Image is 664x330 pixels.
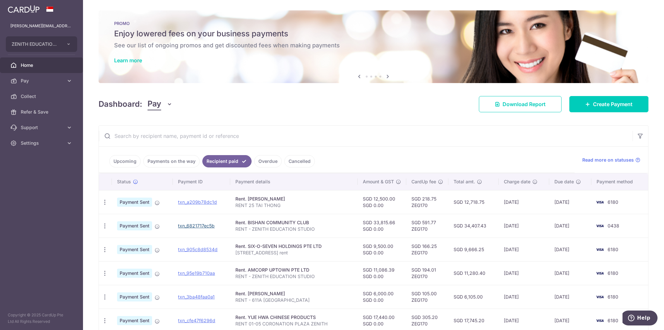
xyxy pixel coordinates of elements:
[406,190,448,214] td: SGD 218.75 ZEG170
[358,261,406,285] td: SGD 11,086.39 SGD 0.00
[254,155,282,167] a: Overdue
[10,23,73,29] p: [PERSON_NAME][EMAIL_ADDRESS][DOMAIN_NAME]
[178,270,215,276] a: txn_95e19b710aa
[178,199,217,205] a: txn_a209b78dc1d
[114,42,633,49] h6: See our list of ongoing promos and get discounted fees when making payments
[358,285,406,309] td: SGD 6,000.00 SGD 0.00
[358,190,406,214] td: SGD 12,500.00 SGD 0.00
[12,41,60,47] span: ZENITH EDUCATION STUDIO PTE. LTD.
[143,155,200,167] a: Payments on the way
[593,222,606,230] img: Bank Card
[499,285,549,309] td: [DATE]
[593,198,606,206] img: Bank Card
[448,261,499,285] td: SGD 11,280.40
[117,245,152,254] span: Payment Sent
[21,93,64,100] span: Collect
[235,321,352,327] p: RENT 01-05 CORONATION PLAZA ZENITH
[99,10,648,83] img: Latest Promos Banner
[479,96,562,112] a: Download Report
[178,247,218,252] a: txn_905c8d8534d
[448,214,499,238] td: SGD 34,407.43
[117,269,152,278] span: Payment Sent
[235,314,352,321] div: Rent. YUE HWA CHINESE PRODUCTS
[608,270,618,276] span: 6180
[569,96,648,112] a: Create Payment
[6,36,77,52] button: ZENITH EDUCATION STUDIO PTE. LTD.
[358,238,406,261] td: SGD 9,500.00 SGD 0.00
[114,29,633,39] h5: Enjoy lowered fees on your business payments
[554,178,574,185] span: Due date
[406,285,448,309] td: SGD 105.00 ZEG170
[582,157,634,163] span: Read more on statuses
[114,57,142,64] a: Learn more
[608,318,618,323] span: 6180
[503,100,546,108] span: Download Report
[499,190,549,214] td: [DATE]
[99,126,633,146] input: Search by recipient name, payment id or reference
[593,100,633,108] span: Create Payment
[173,173,230,190] th: Payment ID
[99,98,142,110] h4: Dashboard:
[178,318,215,323] a: txn_cfe47f6296d
[178,223,215,228] a: txn_6821717ec5b
[117,221,152,230] span: Payment Sent
[582,157,640,163] a: Read more on statuses
[235,290,352,297] div: Rent. [PERSON_NAME]
[549,214,592,238] td: [DATE]
[448,285,499,309] td: SGD 6,105.00
[499,238,549,261] td: [DATE]
[549,285,592,309] td: [DATE]
[230,173,358,190] th: Payment details
[549,238,592,261] td: [DATE]
[148,98,161,110] span: Pay
[109,155,141,167] a: Upcoming
[358,214,406,238] td: SGD 33,815.66 SGD 0.00
[235,250,352,256] p: [STREET_ADDRESS] rent
[21,78,64,84] span: Pay
[21,124,64,131] span: Support
[117,178,131,185] span: Status
[235,226,352,232] p: RENT - ZENITH EDUCATION STUDIO
[202,155,252,167] a: Recipient paid
[8,5,40,13] img: CardUp
[411,178,436,185] span: CardUp fee
[117,198,152,207] span: Payment Sent
[454,178,475,185] span: Total amt.
[504,178,530,185] span: Charge date
[235,202,352,209] p: RENT 25 TAI THONG
[549,261,592,285] td: [DATE]
[178,294,215,299] a: txn_3ba48faa0a1
[406,238,448,261] td: SGD 166.25 ZEG170
[591,173,648,190] th: Payment method
[114,21,633,26] p: PROMO
[448,238,499,261] td: SGD 9,666.25
[593,246,606,253] img: Bank Card
[406,261,448,285] td: SGD 194.01 ZEG170
[235,267,352,273] div: Rent. AMCORP UPTOWN PTE LTD
[235,297,352,303] p: RENT - 611A [GEOGRAPHIC_DATA]
[499,214,549,238] td: [DATE]
[622,311,658,327] iframe: Opens a widget where you can find more information
[148,98,172,110] button: Pay
[608,247,618,252] span: 6180
[549,190,592,214] td: [DATE]
[21,109,64,115] span: Refer & Save
[21,140,64,146] span: Settings
[608,223,619,228] span: 0438
[499,261,549,285] td: [DATE]
[593,317,606,324] img: Bank Card
[235,273,352,280] p: RENT - ZENITH EDUCATION STUDIO
[363,178,394,185] span: Amount & GST
[608,199,618,205] span: 6180
[284,155,315,167] a: Cancelled
[406,214,448,238] td: SGD 591.77 ZEG170
[593,293,606,301] img: Bank Card
[117,292,152,301] span: Payment Sent
[21,62,64,68] span: Home
[448,190,499,214] td: SGD 12,718.75
[608,294,618,299] span: 6180
[593,269,606,277] img: Bank Card
[235,219,352,226] div: Rent. BISHAN COMMUNITY CLUB
[235,243,352,250] div: Rent. SIX-O-SEVEN HOLDINGS PTE LTD
[117,316,152,325] span: Payment Sent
